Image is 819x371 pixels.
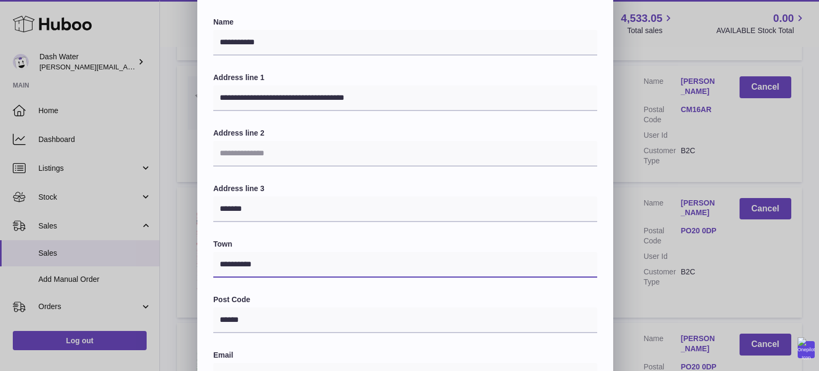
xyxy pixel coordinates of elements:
label: Address line 1 [213,73,597,83]
label: Email [213,350,597,360]
label: Town [213,239,597,249]
label: Post Code [213,295,597,305]
label: Address line 2 [213,128,597,138]
label: Name [213,17,597,27]
label: Address line 3 [213,184,597,194]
